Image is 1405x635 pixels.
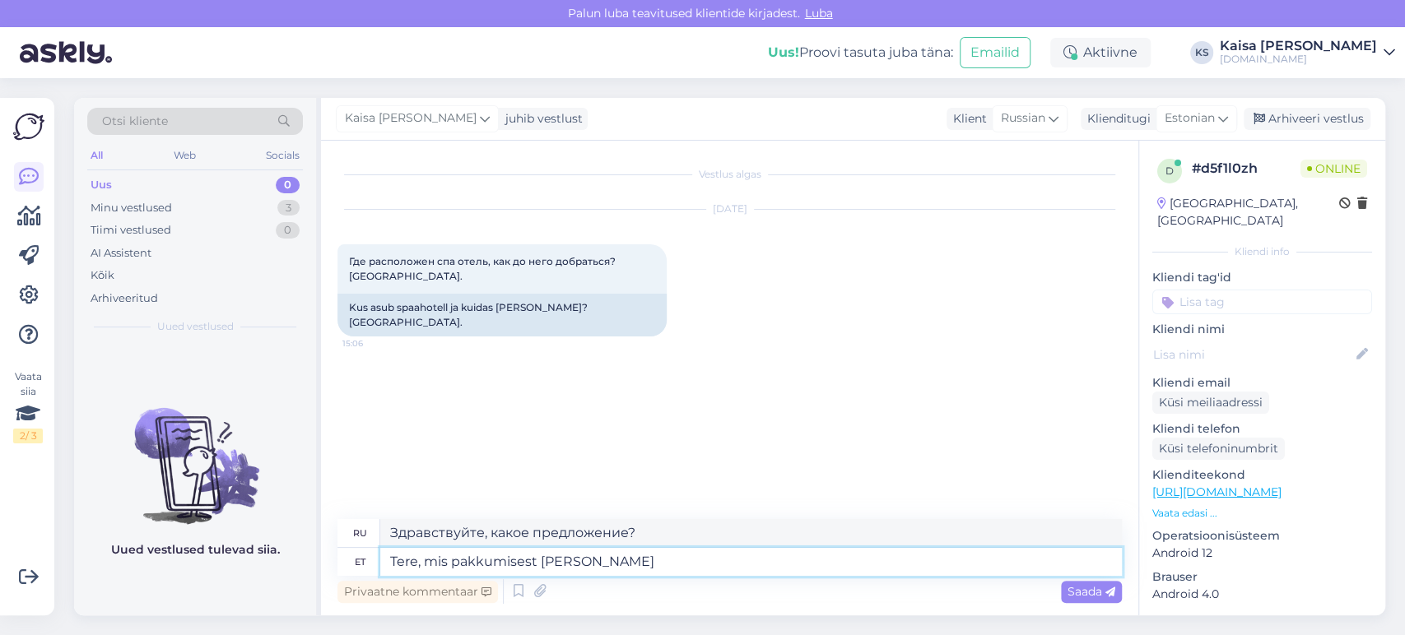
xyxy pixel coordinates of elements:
[1220,39,1377,53] div: Kaisa [PERSON_NAME]
[1152,568,1372,586] p: Brauser
[337,202,1122,216] div: [DATE]
[1152,392,1269,414] div: Küsi meiliaadressi
[1001,109,1045,127] span: Russian
[1152,466,1372,484] p: Klienditeekond
[800,6,838,21] span: Luba
[337,167,1122,182] div: Vestlus algas
[1152,484,1282,499] a: [URL][DOMAIN_NAME]
[13,111,44,142] img: Askly Logo
[1300,160,1367,178] span: Online
[768,43,953,63] div: Proovi tasuta juba täna:
[74,378,316,526] img: No chats
[91,245,151,262] div: AI Assistent
[1220,53,1377,66] div: [DOMAIN_NAME]
[380,519,1122,547] textarea: Здравствуйте, какое предложение?
[1220,39,1395,66] a: Kaisa [PERSON_NAME][DOMAIN_NAME]
[276,222,300,239] div: 0
[1165,109,1215,127] span: Estonian
[1152,438,1285,460] div: Küsi telefoninumbrit
[355,548,365,576] div: et
[349,255,618,282] span: Где расположен спа отель, как до него добраться? [GEOGRAPHIC_DATA].
[960,37,1030,68] button: Emailid
[87,145,106,166] div: All
[1081,110,1151,127] div: Klienditugi
[91,222,171,239] div: Tiimi vestlused
[277,200,300,216] div: 3
[1192,159,1300,178] div: # d5f1l0zh
[157,319,234,334] span: Uued vestlused
[768,44,799,60] b: Uus!
[13,429,43,443] div: 2 / 3
[337,581,498,603] div: Privaatne kommentaar
[111,541,280,559] p: Uued vestlused tulevad siia.
[1244,108,1370,130] div: Arhiveeri vestlus
[1152,545,1372,562] p: Android 12
[345,109,477,127] span: Kaisa [PERSON_NAME]
[1190,41,1213,64] div: KS
[1152,269,1372,286] p: Kliendi tag'id
[1050,38,1151,67] div: Aktiivne
[13,369,43,443] div: Vaata siia
[1152,290,1372,314] input: Lisa tag
[170,145,199,166] div: Web
[1152,527,1372,545] p: Operatsioonisüsteem
[91,290,158,307] div: Arhiveeritud
[1152,374,1372,392] p: Kliendi email
[1165,165,1174,177] span: d
[263,145,303,166] div: Socials
[380,548,1122,576] textarea: Tere, mis pakkumisest olete
[1153,345,1353,364] input: Lisa nimi
[91,177,112,193] div: Uus
[1152,244,1372,259] div: Kliendi info
[1152,506,1372,521] p: Vaata edasi ...
[342,337,404,350] span: 15:06
[337,294,667,336] div: Kus asub spaahotell ja kuidas [PERSON_NAME]? [GEOGRAPHIC_DATA].
[353,519,367,547] div: ru
[1152,420,1372,438] p: Kliendi telefon
[91,267,114,284] div: Kõik
[102,113,168,130] span: Otsi kliente
[1152,321,1372,338] p: Kliendi nimi
[947,110,987,127] div: Klient
[91,200,172,216] div: Minu vestlused
[499,110,583,127] div: juhib vestlust
[1157,195,1339,229] div: [GEOGRAPHIC_DATA], [GEOGRAPHIC_DATA]
[1068,584,1115,599] span: Saada
[276,177,300,193] div: 0
[1152,586,1372,603] p: Android 4.0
